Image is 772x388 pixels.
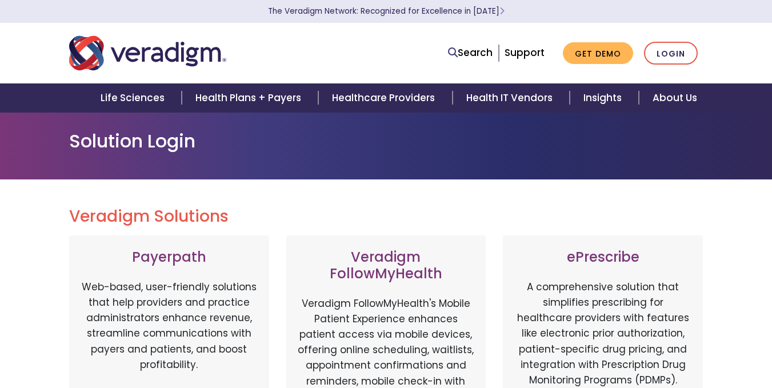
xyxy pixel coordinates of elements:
a: The Veradigm Network: Recognized for Excellence in [DATE]Learn More [268,6,505,17]
a: Health Plans + Payers [182,83,318,113]
a: Healthcare Providers [318,83,452,113]
a: Insights [570,83,639,113]
span: Learn More [499,6,505,17]
a: Support [505,46,545,59]
h3: Payerpath [81,249,258,266]
a: Search [448,45,493,61]
h2: Veradigm Solutions [69,207,703,226]
img: Veradigm logo [69,34,226,72]
a: Health IT Vendors [453,83,570,113]
a: Life Sciences [87,83,182,113]
h3: ePrescribe [514,249,691,266]
h3: Veradigm FollowMyHealth [298,249,475,282]
a: Login [644,42,698,65]
h1: Solution Login [69,130,703,152]
a: Get Demo [563,42,633,65]
a: About Us [639,83,711,113]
